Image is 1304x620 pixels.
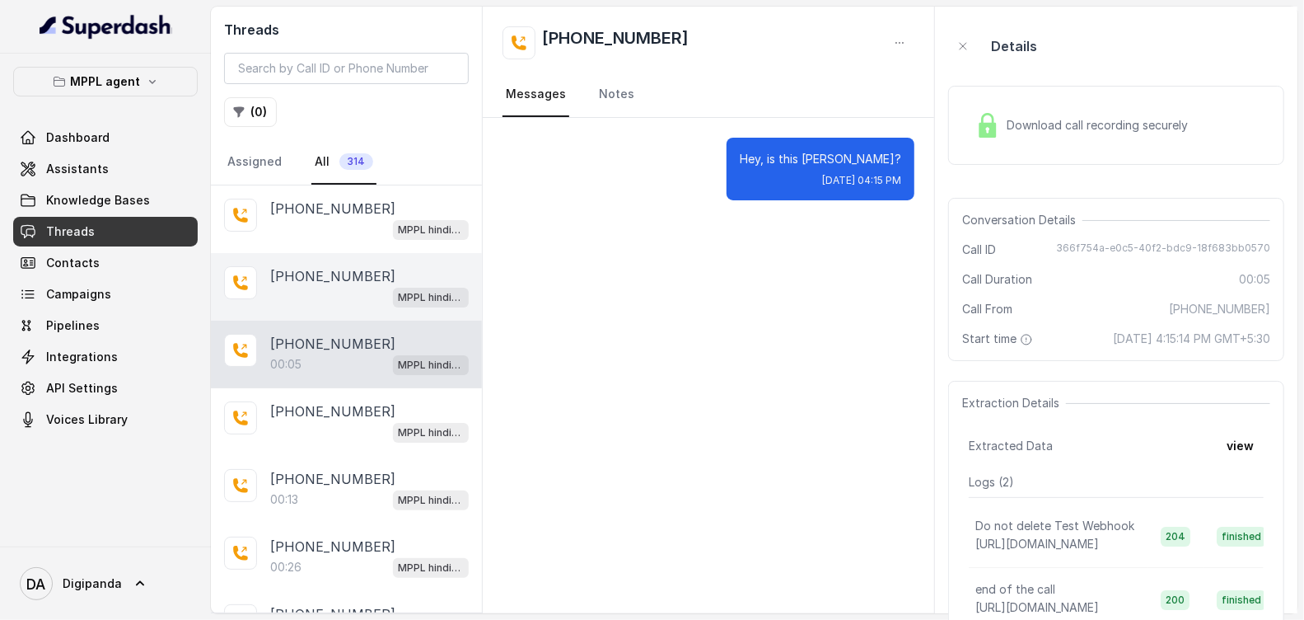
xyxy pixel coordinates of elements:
span: [DATE] 04:15 PM [822,174,901,187]
span: Pipelines [46,317,100,334]
p: [PHONE_NUMBER] [270,334,395,354]
p: [PHONE_NUMBER] [270,537,395,557]
p: Hey, is this [PERSON_NAME]? [740,151,901,167]
span: Voices Library [46,411,128,428]
span: Download call recording securely [1007,117,1194,134]
span: Digipanda [63,575,122,592]
nav: Tabs [502,73,915,117]
h2: Threads [224,20,469,40]
p: [PHONE_NUMBER] [270,469,395,489]
p: Logs ( 2 ) [969,474,1264,491]
button: MPPL agent [13,67,198,96]
p: MPPL hindi-english assistant [398,289,464,306]
span: Knowledge Bases [46,192,150,209]
span: Threads [46,223,95,240]
p: MPPL agent [71,72,141,92]
a: Assigned [224,140,285,185]
span: [PHONE_NUMBER] [1169,301,1270,317]
a: All314 [311,140,376,185]
p: MPPL hindi-english assistant [398,222,464,238]
p: 00:05 [270,356,301,373]
span: 204 [1161,527,1190,547]
a: Voices Library [13,405,198,434]
a: Campaigns [13,279,198,309]
span: finished [1217,527,1266,547]
p: [PHONE_NUMBER] [270,402,395,421]
a: Threads [13,217,198,247]
p: 00:26 [270,559,301,575]
span: Campaigns [46,286,111,303]
a: Dashboard [13,123,198,153]
p: Details [991,36,1037,56]
span: Conversation Details [962,212,1082,228]
text: DA [27,575,46,593]
p: 00:13 [270,491,298,508]
span: Start time [962,331,1036,347]
span: Extracted Data [969,438,1053,454]
span: Assistants [46,161,109,177]
p: MPPL hindi-english assistant [398,492,464,509]
nav: Tabs [224,140,469,185]
p: [PHONE_NUMBER] [270,199,395,218]
a: Knowledge Bases [13,186,198,215]
span: Extraction Details [962,395,1066,411]
span: [URL][DOMAIN_NAME] [975,600,1099,614]
span: Contacts [46,255,100,271]
p: end of the call [975,581,1055,598]
span: 314 [339,153,373,170]
span: Call Duration [962,271,1032,288]
span: 366f754a-e0c5-40f2-bdc9-18f683bb0570 [1056,242,1270,258]
a: Messages [502,73,569,117]
input: Search by Call ID or Phone Number [224,53,469,84]
span: Call ID [962,242,996,258]
p: MPPL hindi-english assistant [398,560,464,576]
p: MPPL hindi-english assistant [398,357,464,373]
a: Contacts [13,248,198,278]
span: Integrations [46,349,118,365]
span: 200 [1161,590,1189,610]
a: Notes [596,73,638,117]
h2: [PHONE_NUMBER] [542,26,689,59]
a: Assistants [13,154,198,184]
a: API Settings [13,373,198,403]
span: Dashboard [46,129,110,146]
img: light.svg [40,13,172,40]
span: [URL][DOMAIN_NAME] [975,537,1099,551]
a: Digipanda [13,561,198,607]
span: finished [1217,590,1266,610]
a: Pipelines [13,311,198,341]
span: API Settings [46,380,118,397]
span: 00:05 [1239,271,1270,288]
p: [PHONE_NUMBER] [270,266,395,286]
button: (0) [224,97,277,127]
p: MPPL hindi-english assistant [398,425,464,441]
a: Integrations [13,342,198,372]
button: view [1217,431,1264,461]
span: Call From [962,301,1012,317]
span: [DATE] 4:15:14 PM GMT+5:30 [1113,331,1270,347]
img: Lock Icon [975,113,1000,138]
p: Do not delete Test Webhook [975,518,1134,534]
